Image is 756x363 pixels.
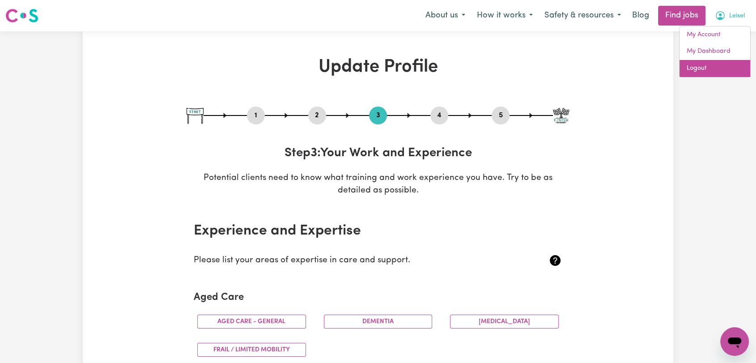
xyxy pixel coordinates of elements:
[627,6,654,26] a: Blog
[539,6,627,25] button: Safety & resources
[187,146,569,161] h3: Step 3 : Your Work and Experience
[420,6,471,25] button: About us
[247,110,265,121] button: Go to step 1
[187,172,569,198] p: Potential clients need to know what training and work experience you have. Try to be as detailed ...
[197,315,306,329] button: Aged care - General
[197,343,306,357] button: Frail / limited mobility
[492,110,510,121] button: Go to step 5
[430,110,448,121] button: Go to step 4
[369,110,387,121] button: Go to step 3
[450,315,559,329] button: [MEDICAL_DATA]
[680,60,750,77] a: Logout
[679,26,751,77] div: My Account
[680,43,750,60] a: My Dashboard
[709,6,751,25] button: My Account
[720,327,749,356] iframe: Button to launch messaging window
[5,8,38,24] img: Careseekers logo
[194,254,501,267] p: Please list your areas of expertise in care and support.
[5,5,38,26] a: Careseekers logo
[324,315,433,329] button: Dementia
[729,11,745,21] span: Leisel
[308,110,326,121] button: Go to step 2
[187,56,569,78] h1: Update Profile
[194,292,562,304] h2: Aged Care
[658,6,705,26] a: Find jobs
[680,26,750,43] a: My Account
[194,222,562,239] h2: Experience and Expertise
[471,6,539,25] button: How it works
